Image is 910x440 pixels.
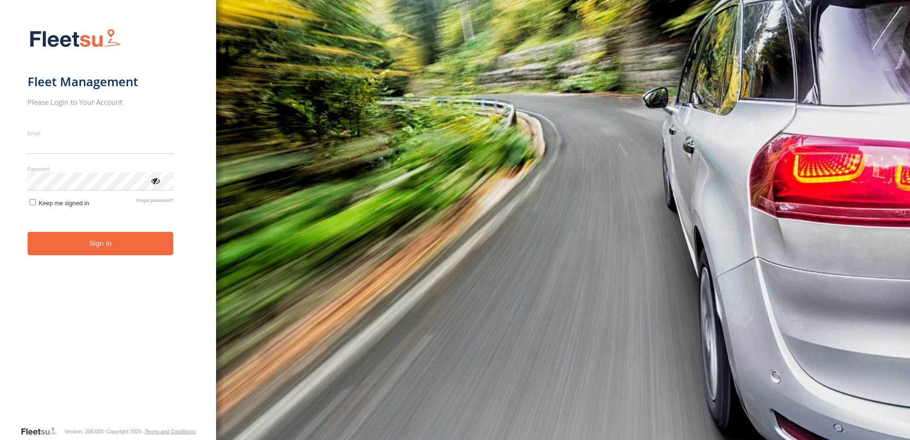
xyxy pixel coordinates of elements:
[28,97,174,107] h2: Please Login to Your Account
[145,429,195,434] a: Terms and Conditions
[28,23,189,426] form: main
[39,200,89,207] span: Keep me signed in
[101,429,196,434] div: © Copyright 2025 -
[136,198,173,207] a: Forgot password?
[64,429,100,434] div: Version: 306.00
[150,176,160,185] div: ViewPassword
[28,232,174,255] button: Sign in
[28,130,174,137] label: Email
[28,74,174,90] h1: Fleet Management
[28,165,174,172] label: Password
[30,199,36,205] input: Keep me signed in
[28,27,123,51] img: Fleetsu
[20,427,64,436] a: Visit our Website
